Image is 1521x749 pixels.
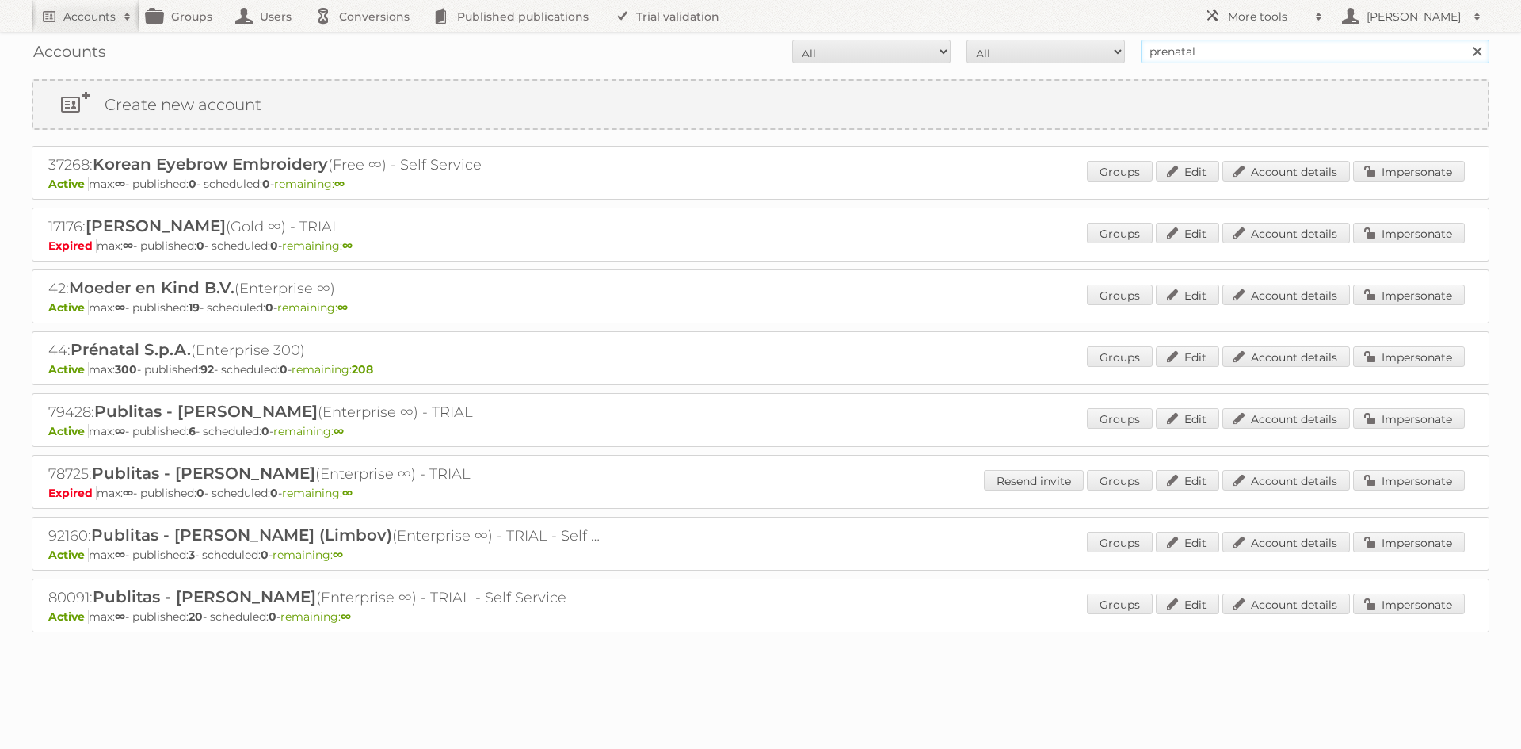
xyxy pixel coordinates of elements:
[86,216,226,235] span: [PERSON_NAME]
[48,548,89,562] span: Active
[352,362,373,376] strong: 208
[262,177,270,191] strong: 0
[280,362,288,376] strong: 0
[1363,9,1466,25] h2: [PERSON_NAME]
[189,424,196,438] strong: 6
[48,177,1473,191] p: max: - published: - scheduled: -
[1353,346,1465,367] a: Impersonate
[282,486,353,500] span: remaining:
[261,548,269,562] strong: 0
[48,278,603,299] h2: 42: (Enterprise ∞)
[48,548,1473,562] p: max: - published: - scheduled: -
[261,424,269,438] strong: 0
[1087,223,1153,243] a: Groups
[1087,346,1153,367] a: Groups
[1156,532,1219,552] a: Edit
[48,424,1473,438] p: max: - published: - scheduled: -
[273,424,344,438] span: remaining:
[48,610,89,624] span: Active
[1222,470,1350,491] a: Account details
[1353,532,1465,552] a: Impersonate
[123,486,133,500] strong: ∞
[115,300,125,315] strong: ∞
[334,177,345,191] strong: ∞
[1156,594,1219,614] a: Edit
[48,216,603,237] h2: 17176: (Gold ∞) - TRIAL
[269,610,276,624] strong: 0
[91,525,392,545] span: Publitas - [PERSON_NAME] (Limbov)
[1156,223,1219,243] a: Edit
[123,239,133,253] strong: ∞
[1353,285,1465,305] a: Impersonate
[92,464,315,483] span: Publitas - [PERSON_NAME]
[282,239,353,253] span: remaining:
[1087,285,1153,305] a: Groups
[1087,408,1153,429] a: Groups
[48,587,603,608] h2: 80091: (Enterprise ∞) - TRIAL - Self Service
[1353,223,1465,243] a: Impersonate
[1087,470,1153,491] a: Groups
[94,402,318,421] span: Publitas - [PERSON_NAME]
[115,177,125,191] strong: ∞
[273,548,343,562] span: remaining:
[48,362,1473,376] p: max: - published: - scheduled: -
[341,610,351,624] strong: ∞
[270,486,278,500] strong: 0
[334,424,344,438] strong: ∞
[1353,470,1465,491] a: Impersonate
[342,239,353,253] strong: ∞
[1156,285,1219,305] a: Edit
[200,362,214,376] strong: 92
[48,486,1473,500] p: max: - published: - scheduled: -
[277,300,348,315] span: remaining:
[1156,346,1219,367] a: Edit
[1353,594,1465,614] a: Impersonate
[189,610,203,624] strong: 20
[196,239,204,253] strong: 0
[93,155,328,174] span: Korean Eyebrow Embroidery
[1228,9,1307,25] h2: More tools
[1222,161,1350,182] a: Account details
[337,300,348,315] strong: ∞
[189,300,200,315] strong: 19
[115,548,125,562] strong: ∞
[48,525,603,546] h2: 92160: (Enterprise ∞) - TRIAL - Self Service
[93,587,316,606] span: Publitas - [PERSON_NAME]
[48,340,603,361] h2: 44: (Enterprise 300)
[48,300,1473,315] p: max: - published: - scheduled: -
[115,362,137,376] strong: 300
[1222,285,1350,305] a: Account details
[333,548,343,562] strong: ∞
[1222,346,1350,367] a: Account details
[1087,161,1153,182] a: Groups
[48,362,89,376] span: Active
[1222,594,1350,614] a: Account details
[274,177,345,191] span: remaining:
[1087,594,1153,614] a: Groups
[984,470,1084,491] a: Resend invite
[48,239,97,253] span: Expired
[1222,532,1350,552] a: Account details
[48,486,97,500] span: Expired
[196,486,204,500] strong: 0
[71,340,191,359] span: Prénatal S.p.A.
[265,300,273,315] strong: 0
[48,300,89,315] span: Active
[48,155,603,175] h2: 37268: (Free ∞) - Self Service
[1087,532,1153,552] a: Groups
[189,177,196,191] strong: 0
[1156,408,1219,429] a: Edit
[1353,161,1465,182] a: Impersonate
[1222,223,1350,243] a: Account details
[48,402,603,422] h2: 79428: (Enterprise ∞) - TRIAL
[1156,470,1219,491] a: Edit
[63,9,116,25] h2: Accounts
[342,486,353,500] strong: ∞
[69,278,234,297] span: Moeder en Kind B.V.
[115,424,125,438] strong: ∞
[280,610,351,624] span: remaining:
[292,362,373,376] span: remaining:
[48,239,1473,253] p: max: - published: - scheduled: -
[48,177,89,191] span: Active
[1156,161,1219,182] a: Edit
